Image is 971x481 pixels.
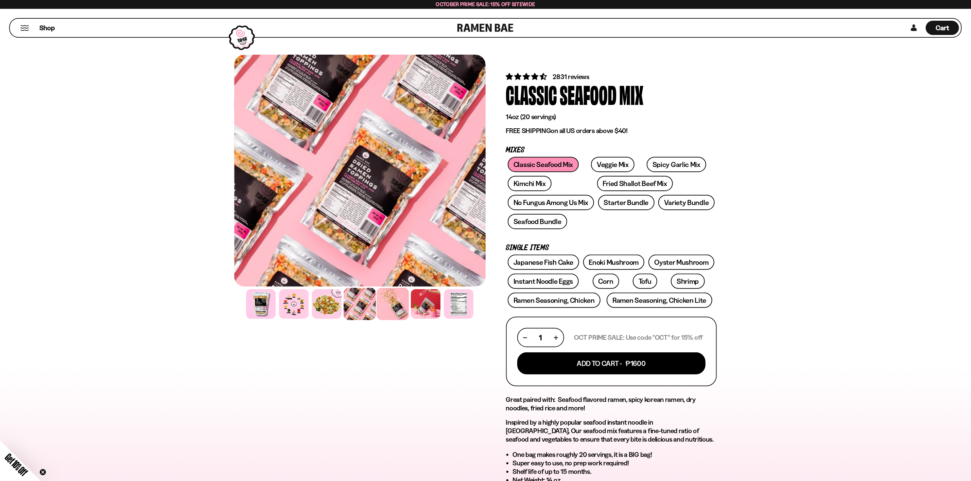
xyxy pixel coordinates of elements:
[508,274,579,289] a: Instant Noodle Eggs
[658,195,715,210] a: Variety Bundle
[506,72,549,81] span: 4.68 stars
[598,195,655,210] a: Starter Bundle
[633,274,657,289] a: Tofu
[593,274,619,289] a: Corn
[517,352,706,374] button: Add To Cart - ₱1600
[513,459,717,467] li: Super easy to use, no prep work required!
[508,214,567,229] a: Seafood Bundle
[506,147,717,153] p: Mixes
[436,1,535,7] span: October Prime Sale: 15% off Sitewide
[513,450,717,459] li: One bag makes roughly 20 servings, it is a BIG bag!
[508,195,594,210] a: No Fungus Among Us Mix
[574,333,703,342] p: OCT PRIME SALE: Use code "OCT" for 15% off
[506,127,551,135] strong: FREE SHIPPING
[39,23,55,33] span: Shop
[671,274,705,289] a: Shrimp
[39,469,46,476] button: Close teaser
[508,293,601,308] a: Ramen Seasoning, Chicken
[591,157,635,172] a: Veggie Mix
[506,127,717,135] p: on all US orders above $40!
[560,81,617,107] div: Seafood
[513,467,717,476] li: Shelf life of up to 15 months.
[508,176,552,191] a: Kimchi Mix
[506,81,557,107] div: Classic
[39,21,55,35] a: Shop
[553,73,590,81] span: 2831 reviews
[936,24,949,32] span: Cart
[648,255,714,270] a: Oyster Mushroom
[620,81,644,107] div: Mix
[506,113,717,121] p: 14oz (20 servings)
[3,451,30,478] span: Get 10% Off
[508,255,579,270] a: Japanese Fish Cake
[506,245,717,251] p: Single Items
[607,293,712,308] a: Ramen Seasoning, Chicken Lite
[20,25,29,31] button: Mobile Menu Trigger
[597,176,673,191] a: Fried Shallot Beef Mix
[506,395,717,412] h2: Great paired with: Seafood flavored ramen, spicy korean ramen, dry noodles, fried rice and more!
[506,418,714,443] span: Inspired by a highly popular seafood instant noodle in [GEOGRAPHIC_DATA], Our seafood mix feature...
[647,157,706,172] a: Spicy Garlic Mix
[583,255,645,270] a: Enoki Mushroom
[539,333,542,342] span: 1
[926,19,959,37] div: Cart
